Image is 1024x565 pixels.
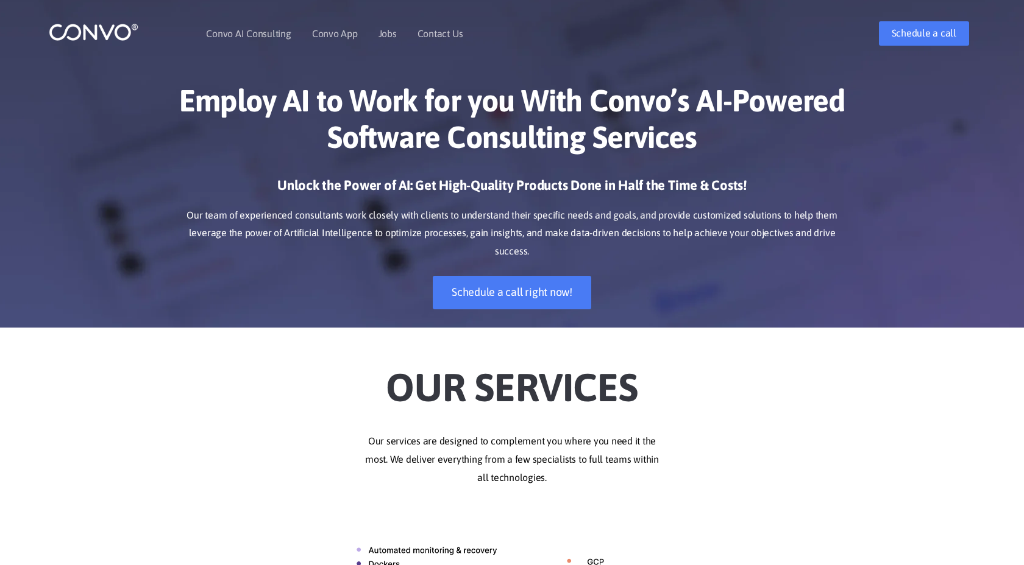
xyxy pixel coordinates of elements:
a: Jobs [379,29,397,38]
img: logo_1.png [49,23,138,41]
h3: Unlock the Power of AI: Get High-Quality Products Done in Half the Time & Costs! [174,177,850,203]
a: Schedule a call right now! [433,276,591,309]
a: Contact Us [418,29,463,38]
p: Our services are designed to complement you where you need it the most. We deliver everything fro... [174,432,850,487]
a: Convo App [312,29,358,38]
a: Schedule a call [879,21,969,46]
a: Convo AI Consulting [206,29,291,38]
h2: Our Services [174,346,850,414]
p: Our team of experienced consultants work closely with clients to understand their specific needs ... [174,206,850,261]
h1: Employ AI to Work for you With Convo’s AI-Powered Software Consulting Services [174,82,850,164]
